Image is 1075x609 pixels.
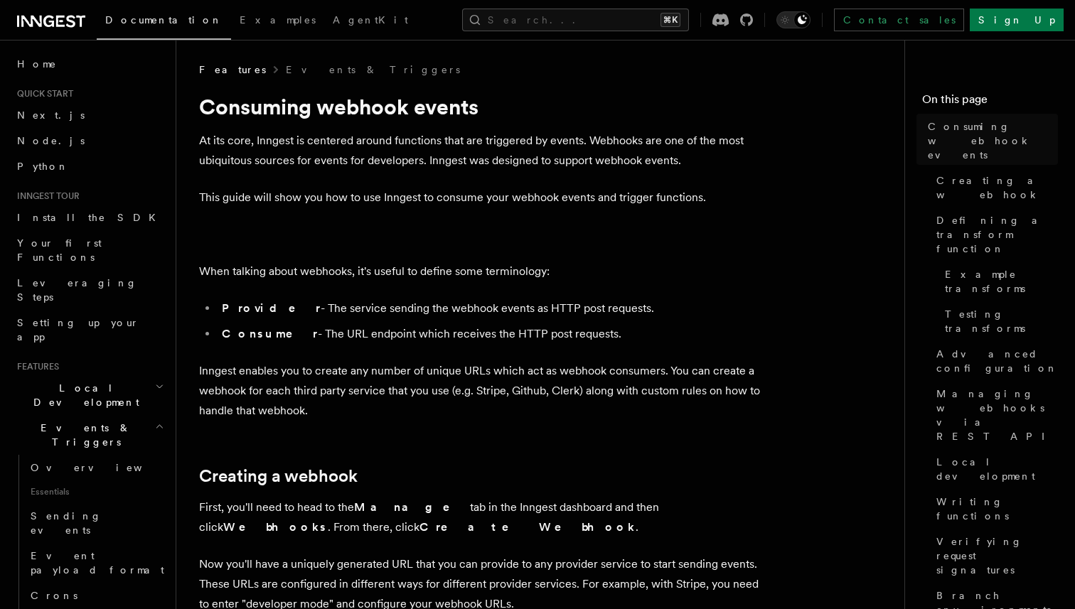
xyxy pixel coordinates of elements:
a: Examples [231,4,324,38]
a: Contact sales [834,9,964,31]
span: Creating a webhook [936,173,1058,202]
span: Documentation [105,14,223,26]
a: Setting up your app [11,310,167,350]
button: Events & Triggers [11,415,167,455]
p: This guide will show you how to use Inngest to consume your webhook events and trigger functions. [199,188,768,208]
a: Next.js [11,102,167,128]
a: Local development [931,449,1058,489]
a: Event payload format [25,543,167,583]
span: Next.js [17,109,85,121]
span: Quick start [11,88,73,99]
span: Python [17,161,69,172]
a: Install the SDK [11,205,167,230]
a: Home [11,51,167,77]
strong: Manage [354,500,470,514]
span: Home [17,57,57,71]
a: Python [11,153,167,179]
span: Local Development [11,381,155,409]
span: Sending events [31,510,102,536]
span: Setting up your app [17,317,139,343]
span: AgentKit [333,14,408,26]
span: Features [199,63,266,77]
a: Consuming webhook events [922,114,1058,168]
span: Defining a transform function [936,213,1058,256]
p: Inngest enables you to create any number of unique URLs which act as webhook consumers. You can c... [199,361,768,421]
strong: Create Webhook [419,520,636,534]
h1: Consuming webhook events [199,94,768,119]
span: Examples [240,14,316,26]
a: Events & Triggers [286,63,460,77]
span: Node.js [17,135,85,146]
span: Verifying request signatures [936,534,1058,577]
p: When talking about webhooks, it's useful to define some terminology: [199,262,768,281]
span: Testing transforms [945,307,1058,335]
span: Inngest tour [11,190,80,202]
a: Managing webhooks via REST API [931,381,1058,449]
button: Toggle dark mode [776,11,811,28]
a: Sending events [25,503,167,543]
span: Local development [936,455,1058,483]
span: Crons [31,590,77,601]
span: Overview [31,462,177,473]
a: Documentation [97,4,231,40]
a: Verifying request signatures [931,529,1058,583]
span: Events & Triggers [11,421,155,449]
strong: Provider [222,301,321,315]
a: Creating a webhook [199,466,358,486]
a: Overview [25,455,167,480]
span: Leveraging Steps [17,277,137,303]
span: Features [11,361,59,372]
span: Consuming webhook events [928,119,1058,162]
a: Leveraging Steps [11,270,167,310]
p: At its core, Inngest is centered around functions that are triggered by events. Webhooks are one ... [199,131,768,171]
a: Example transforms [939,262,1058,301]
p: First, you'll need to head to the tab in the Inngest dashboard and then click . From there, click . [199,497,768,537]
button: Local Development [11,375,167,415]
span: Essentials [25,480,167,503]
span: Your first Functions [17,237,102,263]
a: Advanced configuration [931,341,1058,381]
span: Example transforms [945,267,1058,296]
strong: Consumer [222,327,318,340]
a: Writing functions [931,489,1058,529]
span: Writing functions [936,495,1058,523]
span: Managing webhooks via REST API [936,387,1058,443]
a: Defining a transform function [931,208,1058,262]
a: Node.js [11,128,167,153]
a: Crons [25,583,167,608]
kbd: ⌘K [660,13,680,27]
span: Event payload format [31,550,164,576]
a: Creating a webhook [931,168,1058,208]
a: Testing transforms [939,301,1058,341]
a: AgentKit [324,4,417,38]
span: Install the SDK [17,212,164,223]
a: Your first Functions [11,230,167,270]
span: Advanced configuration [936,347,1058,375]
li: - The service sending the webhook events as HTTP post requests. [218,298,768,318]
button: Search...⌘K [462,9,689,31]
a: Sign Up [970,9,1064,31]
h4: On this page [922,91,1058,114]
strong: Webhooks [223,520,328,534]
li: - The URL endpoint which receives the HTTP post requests. [218,324,768,344]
